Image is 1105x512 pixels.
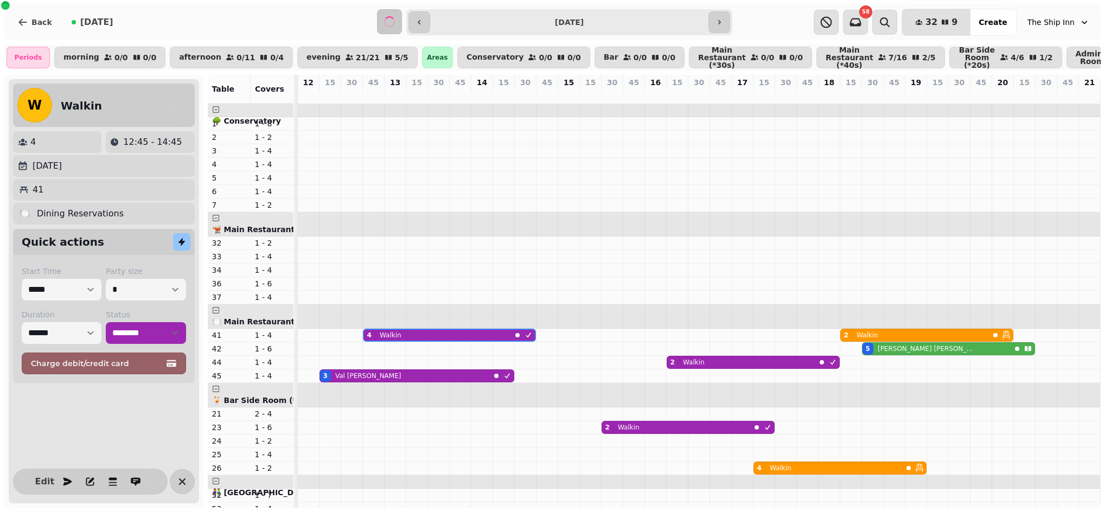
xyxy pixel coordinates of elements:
p: 0 [977,90,986,101]
p: 45 [542,77,552,88]
p: 1 - 2 [255,200,289,210]
p: Walkin [857,331,878,340]
p: 4 [30,136,36,149]
span: Covers [255,85,284,93]
div: 4 [757,464,762,472]
label: Start Time [22,266,101,277]
span: The Ship Inn [1027,17,1075,28]
div: 3 [323,372,328,380]
button: [DATE] [63,9,122,35]
button: Back [9,9,61,35]
p: 1 - 4 [255,186,289,197]
p: 30 [607,77,617,88]
p: 12 [303,77,314,88]
p: 4 [212,159,246,170]
p: 2 - 4 [255,408,289,419]
p: 30 [520,77,531,88]
p: 2 / 5 [922,54,936,61]
p: 45 [889,77,899,88]
p: 1 - 6 [255,343,289,354]
p: 0 [999,90,1007,101]
p: 30 [1041,77,1051,88]
p: 0 [326,90,335,101]
p: 0 [630,90,638,101]
p: 1 - 4 [255,370,289,381]
p: 25 [212,449,246,460]
p: 1 - 4 [255,449,289,460]
p: 0 [803,90,812,101]
p: 0 [695,90,704,101]
p: 7 / 16 [889,54,907,61]
p: 0 [369,90,378,101]
p: 45 [976,77,986,88]
p: 1 - 4 [255,292,289,303]
p: 0 [500,90,508,101]
p: 1 - 6 [255,278,289,289]
p: 0 [391,90,400,101]
p: 0 [435,90,443,101]
p: 7 [212,200,246,210]
p: 18 [824,77,834,88]
p: 6 [212,186,246,197]
p: Bar Side Room (*20s) [959,46,996,69]
button: morning0/00/0 [54,47,165,68]
p: Bar [604,53,618,62]
p: 15 [412,77,422,88]
p: 1 - 4 [255,251,289,262]
p: Walkin [380,331,401,340]
button: Bar0/00/0 [595,47,685,68]
div: 4 [367,331,372,340]
button: The Ship Inn [1021,12,1096,32]
p: [DATE] [33,159,62,172]
button: Conservatory0/00/0 [457,47,590,68]
p: 15 [325,77,335,88]
p: 1 / 2 [1039,54,1053,61]
p: 5 / 5 [395,54,408,61]
p: 0 [543,90,552,101]
span: Table [212,85,235,93]
p: 0 / 0 [567,54,581,61]
p: 1 - 2 [255,132,289,143]
span: Back [31,18,52,26]
button: afternoon0/110/4 [170,47,293,68]
p: 3 [212,145,246,156]
span: 9 [951,18,957,27]
p: 45 [716,77,726,88]
p: 21 [212,408,246,419]
p: 15 [846,77,856,88]
p: 45 [1063,77,1073,88]
span: 🫕 Main Restaurant (*30s) [212,225,323,234]
p: 30 [781,77,791,88]
label: Duration [22,309,101,320]
p: Val [PERSON_NAME] [335,372,401,380]
p: 0 [955,90,964,101]
div: Areas [422,47,453,68]
p: 0 / 0 [143,54,157,61]
p: 34 [212,265,246,276]
p: Main Restaurant (*40s) [826,46,873,69]
p: 0 / 0 [761,54,775,61]
p: 30 [433,77,444,88]
span: 👫 [GEOGRAPHIC_DATA] [212,488,313,497]
p: Walkin [683,358,705,367]
p: 45 [212,370,246,381]
span: 🌳 Conservatory [212,117,281,125]
p: 5 [212,172,246,183]
p: 14 [477,77,487,88]
span: Charge debit/credit card [31,360,164,367]
p: 0 / 0 [114,54,128,61]
p: 0 [934,90,942,101]
p: 0 [890,90,899,101]
h2: Quick actions [22,234,104,249]
p: morning [63,53,99,62]
p: 15 [564,77,574,88]
div: 2 [670,358,675,367]
p: 0 [478,90,487,101]
h2: Walkin [61,98,102,113]
span: Create [979,18,1007,26]
p: 0 [456,90,465,101]
label: Status [106,309,186,320]
p: 41 [33,183,43,196]
p: 15 [1019,77,1030,88]
p: Main Restaurant (*30s) [698,46,746,69]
